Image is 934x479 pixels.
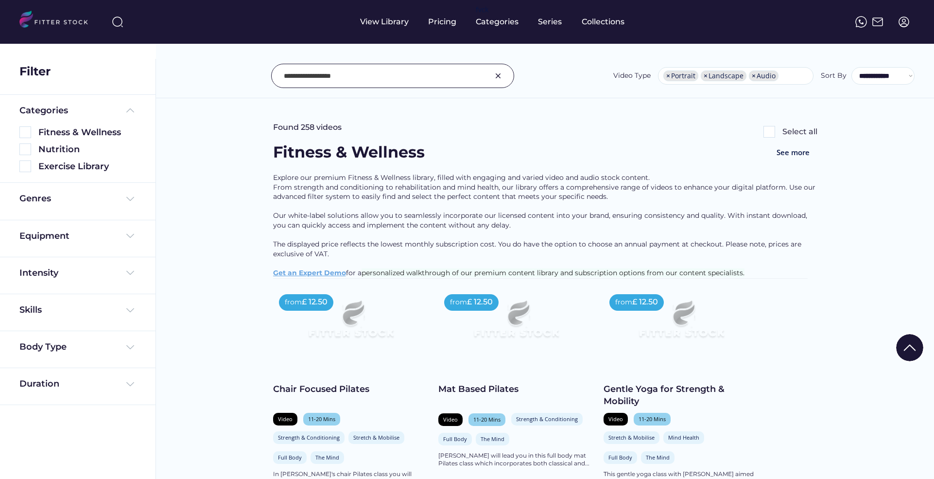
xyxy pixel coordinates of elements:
[855,16,867,28] img: meteor-icons_whatsapp%20%281%29.svg
[481,435,504,443] div: The Mind
[613,71,651,81] div: Video Type
[273,173,817,278] div: Explore our premium Fitness & Wellness library, filled with engaging and varied video and audio s...
[608,434,655,441] div: Stretch & Mobilise
[38,143,136,156] div: Nutrition
[19,341,67,353] div: Body Type
[19,126,31,138] img: Rectangle%205126.svg
[749,71,778,81] li: Audio
[752,72,756,79] span: ×
[646,454,670,461] div: The Mind
[273,142,425,163] div: Fitness & Wellness
[19,193,51,205] div: Genres
[19,63,51,80] div: Filter
[112,16,123,28] img: search-normal%203.svg
[608,454,632,461] div: Full Body
[19,11,96,31] img: LOGO.svg
[273,383,429,395] div: Chair Focused Pilates
[124,304,136,316] img: Frame%20%284%29.svg
[872,16,883,28] img: Frame%2051.svg
[124,230,136,242] img: Frame%20%284%29.svg
[701,71,746,81] li: Landscape
[769,142,817,163] button: See more
[19,230,69,242] div: Equipment
[124,193,136,205] img: Frame%20%284%29.svg
[362,268,744,277] span: personalized walkthrough of our premium content library and subscription options from our content...
[492,70,504,82] img: Group%201000002326.svg
[278,434,340,441] div: Strength & Conditioning
[516,415,578,423] div: Strength & Conditioning
[438,383,594,395] div: Mat Based Pilates
[19,304,44,316] div: Skills
[666,72,670,79] span: ×
[38,126,136,139] div: Fitness & Wellness
[763,126,775,138] img: Rectangle%205126.svg
[124,105,136,116] img: Frame%20%285%29.svg
[582,17,624,27] div: Collections
[19,160,31,172] img: Rectangle%205126.svg
[428,17,456,27] div: Pricing
[124,267,136,279] img: Frame%20%284%29.svg
[360,17,409,27] div: View Library
[632,297,658,307] div: £ 12.50
[302,297,328,307] div: £ 12.50
[308,415,335,423] div: 11-20 Mins
[476,17,519,27] div: Categories
[278,415,293,423] div: Video
[38,160,136,173] div: Exercise Library
[19,105,68,117] div: Categories
[450,298,467,307] div: from
[273,240,803,258] span: The displayed price reflects the lowest monthly subscription cost. You do have the option to choo...
[604,383,759,408] div: Gentle Yoga for Strength & Mobility
[615,298,632,307] div: from
[315,454,339,461] div: The Mind
[273,268,346,277] a: Get an Expert Demo
[538,17,562,27] div: Series
[619,288,744,358] img: Frame%2079%20%281%29.svg
[289,288,413,358] img: Frame%2079%20%281%29.svg
[898,16,910,28] img: profile-circle.svg
[821,71,847,81] div: Sort By
[668,434,699,441] div: Mind Health
[896,334,923,361] img: Group%201000002322%20%281%29.svg
[19,378,59,390] div: Duration
[19,267,58,279] div: Intensity
[608,415,623,423] div: Video
[353,434,399,441] div: Stretch & Mobilise
[454,288,578,358] img: Frame%2079%20%281%29.svg
[704,72,708,79] span: ×
[438,452,594,468] div: [PERSON_NAME] will lead you in this full body mat Pilates class which incorporates both classical...
[467,297,493,307] div: £ 12.50
[278,454,302,461] div: Full Body
[663,71,698,81] li: Portrait
[124,341,136,353] img: Frame%20%284%29.svg
[782,126,817,137] div: Select all
[273,122,342,133] div: Found 258 videos
[19,143,31,155] img: Rectangle%205126.svg
[476,5,488,15] div: fvck
[893,440,924,469] iframe: chat widget
[639,415,666,423] div: 11-20 Mins
[285,298,302,307] div: from
[124,378,136,390] img: Frame%20%284%29.svg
